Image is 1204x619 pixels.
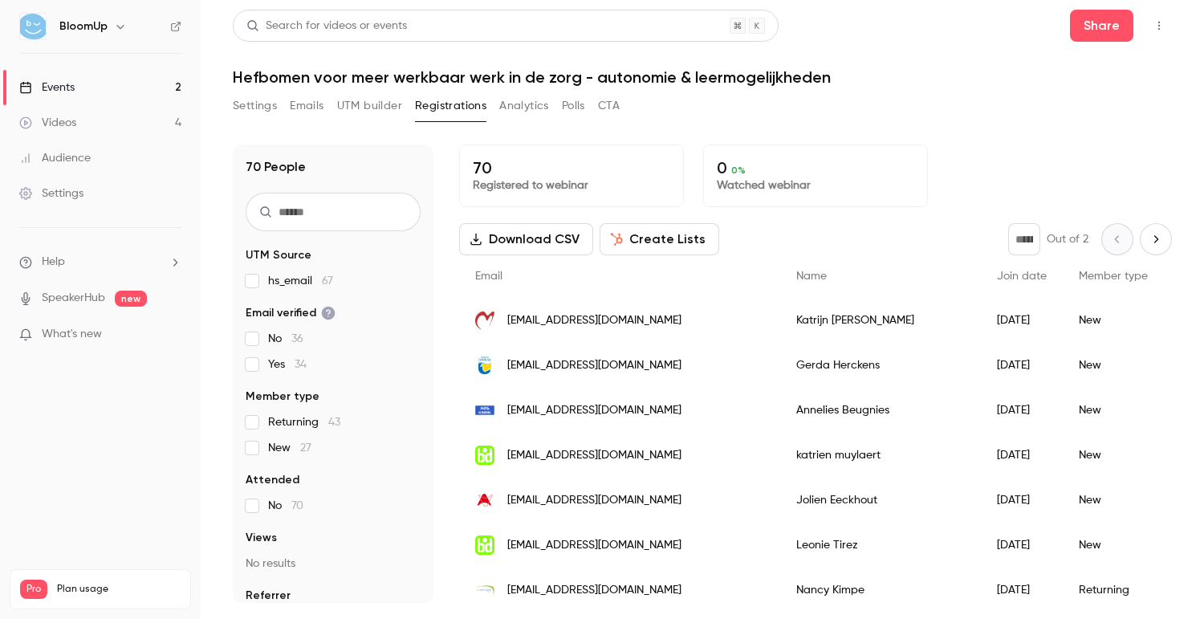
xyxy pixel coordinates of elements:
span: [EMAIL_ADDRESS][DOMAIN_NAME] [507,447,681,464]
span: Member type [246,389,319,405]
span: Referrer [246,588,291,604]
img: BloomUp [20,14,46,39]
button: Registrations [415,93,486,119]
p: 0 [717,158,914,177]
img: stlucas.be [475,580,494,600]
span: 36 [291,333,303,344]
span: Email verified [246,305,336,321]
span: [EMAIL_ADDRESS][DOMAIN_NAME] [507,537,681,554]
span: 0 % [731,165,746,176]
button: Next page [1140,223,1172,255]
a: SpeakerHub [42,290,105,307]
span: No [268,331,303,347]
div: New [1063,433,1164,478]
span: Name [796,271,827,282]
span: Pro [20,580,47,599]
span: 67 [322,275,333,287]
div: Settings [19,185,83,202]
div: [DATE] [981,298,1063,343]
img: blijdorp.be [475,446,494,465]
div: [DATE] [981,478,1063,523]
div: Gerda Herckens [780,343,981,388]
button: UTM builder [337,93,402,119]
button: Analytics [499,93,549,119]
span: What's new [42,326,102,343]
iframe: Noticeable Trigger [162,328,181,342]
p: Watched webinar [717,177,914,193]
div: katrien muylaert [780,433,981,478]
button: Share [1070,10,1133,42]
span: hs_email [268,273,333,289]
img: blijdorp.be [475,536,494,555]
div: Nancy Kimpe [780,568,981,613]
img: azalma.be [475,311,494,330]
span: 34 [295,359,307,370]
span: [EMAIL_ADDRESS][DOMAIN_NAME] [507,582,681,599]
span: Plan usage [57,583,181,596]
span: Email [475,271,502,282]
span: No [268,498,303,514]
div: [DATE] [981,343,1063,388]
img: dekompanie.net [475,405,494,416]
div: Leonie Tirez [780,523,981,568]
span: [EMAIL_ADDRESS][DOMAIN_NAME] [507,357,681,374]
div: Search for videos or events [246,18,407,35]
span: new [115,291,147,307]
span: Yes [268,356,307,373]
div: Katrijn [PERSON_NAME] [780,298,981,343]
div: New [1063,388,1164,433]
p: 70 [473,158,670,177]
p: No results [246,556,421,572]
div: Jolien Eeckhout [780,478,981,523]
span: Returning [268,414,340,430]
div: [DATE] [981,568,1063,613]
h1: 70 People [246,157,306,177]
div: New [1063,478,1164,523]
button: Emails [290,93,323,119]
span: New [268,440,311,456]
div: Returning [1063,568,1164,613]
span: [EMAIL_ADDRESS][DOMAIN_NAME] [507,402,681,419]
li: help-dropdown-opener [19,254,181,271]
div: Events [19,79,75,96]
span: Join date [997,271,1047,282]
div: New [1063,298,1164,343]
img: overijse.be [475,356,494,375]
button: Create Lists [600,223,719,255]
p: Registered to webinar [473,177,670,193]
p: Out of 2 [1047,231,1088,247]
div: [DATE] [981,433,1063,478]
div: Annelies Beugnies [780,388,981,433]
span: Help [42,254,65,271]
button: Polls [562,93,585,119]
span: UTM Source [246,247,311,263]
span: Member type [1079,271,1148,282]
div: New [1063,343,1164,388]
span: Views [246,530,277,546]
button: CTA [598,93,620,119]
span: [EMAIL_ADDRESS][DOMAIN_NAME] [507,492,681,509]
h1: Hefbomen voor meer werkbaar werk in de zorg - autonomie & leermogelijkheden [233,67,1172,87]
button: Settings [233,93,277,119]
span: Attended [246,472,299,488]
div: Videos [19,115,76,131]
button: Download CSV [459,223,593,255]
span: 70 [291,500,303,511]
span: 43 [328,417,340,428]
div: New [1063,523,1164,568]
h6: BloomUp [59,18,108,35]
img: azorg.be [475,491,494,510]
div: [DATE] [981,523,1063,568]
span: [EMAIL_ADDRESS][DOMAIN_NAME] [507,312,681,329]
div: Audience [19,150,91,166]
span: 27 [300,442,311,454]
div: [DATE] [981,388,1063,433]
